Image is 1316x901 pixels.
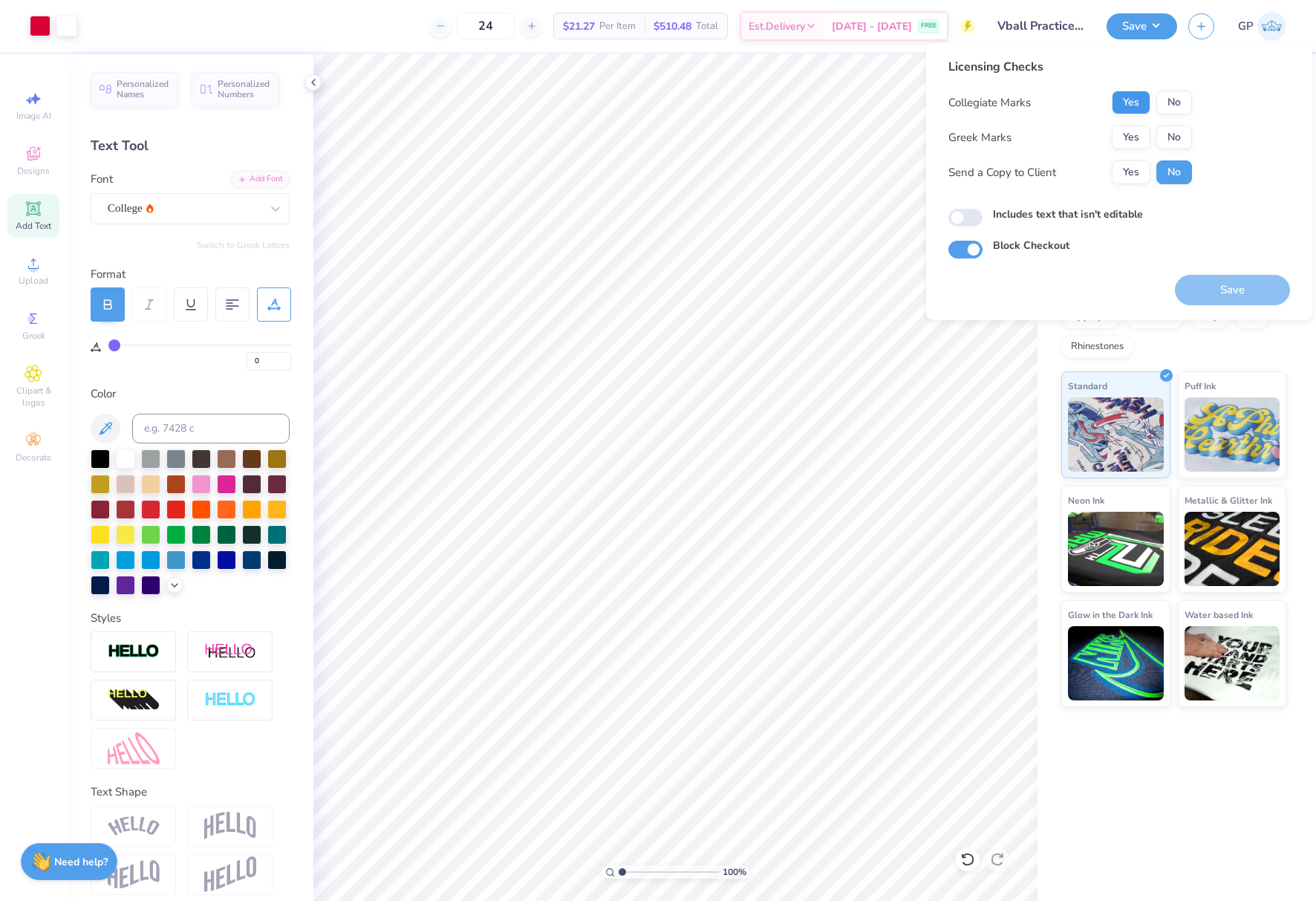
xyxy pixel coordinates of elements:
img: Water based Ink [1185,626,1280,700]
span: Clipart & logos [7,385,59,409]
div: Text Shape [91,784,290,801]
span: Image AI [16,110,51,122]
div: Collegiate Marks [948,94,1031,111]
div: Text Tool [91,136,290,156]
label: Font [91,171,113,188]
img: Flag [108,860,160,889]
span: Puff Ink [1185,378,1216,394]
a: GP [1238,12,1286,41]
img: Arch [204,812,256,840]
span: $510.48 [654,19,691,34]
img: 3d Illusion [108,689,160,712]
img: Stroke [108,643,160,660]
span: Neon Ink [1068,492,1104,508]
button: No [1156,91,1192,114]
div: Licensing Checks [948,58,1192,76]
span: Glow in the Dark Ink [1068,607,1153,622]
span: Add Text [16,220,51,232]
strong: Need help? [54,855,108,869]
button: Yes [1112,160,1150,184]
button: Save [1107,13,1177,39]
span: Standard [1068,378,1107,394]
span: Personalized Names [117,79,169,100]
span: Personalized Numbers [218,79,270,100]
div: Add Font [231,171,290,188]
label: Includes text that isn't editable [993,206,1143,222]
div: Rhinestones [1061,336,1133,358]
button: No [1156,126,1192,149]
img: Standard [1068,397,1164,472]
span: Designs [17,165,50,177]
span: 100 % [723,865,746,879]
span: Greek [22,330,45,342]
span: Upload [19,275,48,287]
span: [DATE] - [DATE] [832,19,912,34]
button: No [1156,160,1192,184]
input: e.g. 7428 c [132,414,290,443]
div: Color [91,386,290,403]
button: Yes [1112,126,1150,149]
span: $21.27 [563,19,595,34]
img: Free Distort [108,732,160,764]
img: Germaine Penalosa [1257,12,1286,41]
span: Est. Delivery [749,19,805,34]
span: Water based Ink [1185,607,1253,622]
button: Yes [1112,91,1150,114]
label: Block Checkout [993,238,1069,253]
span: Decorate [16,452,51,463]
img: Metallic & Glitter Ink [1185,512,1280,586]
img: Rise [204,856,256,893]
div: Format [91,266,291,283]
input: – – [457,13,515,39]
img: Neon Ink [1068,512,1164,586]
span: Total [696,19,718,34]
img: Negative Space [204,692,256,709]
div: Send a Copy to Client [948,164,1056,181]
span: Per Item [599,19,636,34]
span: GP [1238,18,1254,35]
img: Shadow [204,643,256,661]
img: Arc [108,816,160,836]
span: Metallic & Glitter Ink [1185,492,1272,508]
div: Greek Marks [948,129,1012,146]
input: Untitled Design [986,11,1095,41]
img: Puff Ink [1185,397,1280,472]
span: FREE [921,21,936,31]
button: Switch to Greek Letters [197,239,290,251]
div: Styles [91,610,290,627]
img: Glow in the Dark Ink [1068,626,1164,700]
